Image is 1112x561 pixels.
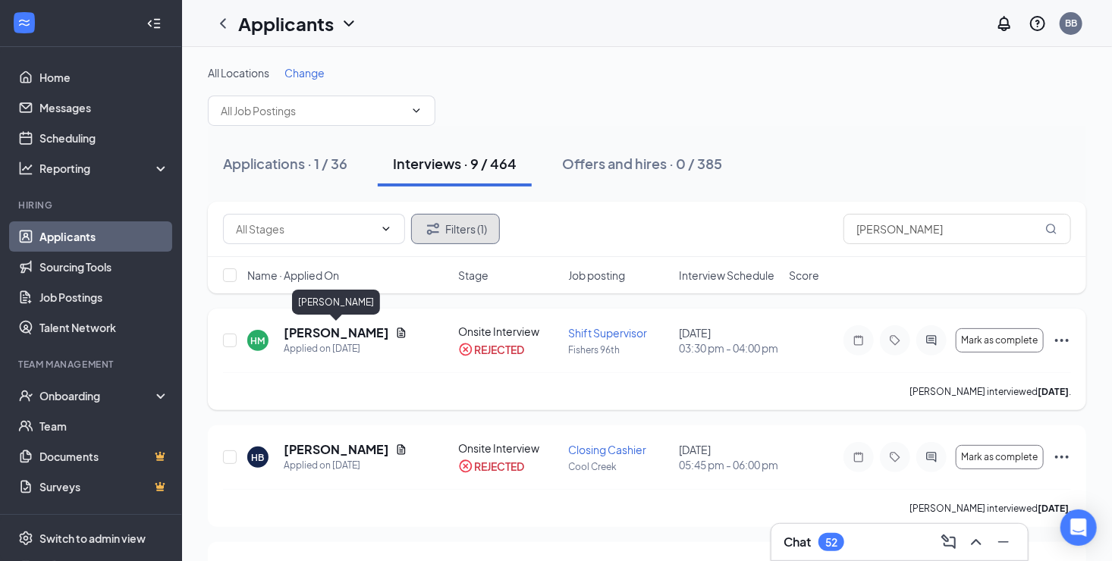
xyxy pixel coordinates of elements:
div: Interviews · 9 / 464 [393,154,517,173]
span: Shift Supervisor [569,326,648,340]
div: Open Intercom Messenger [1060,509,1097,546]
div: Team Management [18,358,166,371]
span: Name · Applied On [247,268,339,283]
button: ComposeMessage [937,530,961,554]
svg: ChevronDown [380,223,392,235]
a: Team [39,411,169,441]
svg: Settings [18,531,33,546]
div: Reporting [39,161,170,176]
p: Cool Creek [569,460,670,473]
svg: Note [850,334,868,346]
svg: MagnifyingGlass [1045,223,1057,235]
svg: WorkstreamLogo [17,15,32,30]
svg: Collapse [146,16,162,31]
h5: [PERSON_NAME] [284,441,389,458]
span: Mark as complete [961,335,1038,346]
div: Onsite Interview [458,440,559,456]
svg: Document [395,443,407,456]
svg: Document [395,327,407,339]
span: Stage [458,268,488,283]
span: Job posting [569,268,626,283]
h5: [PERSON_NAME] [284,324,389,341]
div: Onsite Interview [458,324,559,339]
div: REJECTED [474,342,524,357]
span: Score [789,268,819,283]
div: [PERSON_NAME] [292,290,380,315]
div: Applied on [DATE] [284,341,407,356]
h1: Applicants [238,11,334,36]
a: Messages [39,92,169,123]
p: [PERSON_NAME] interviewed . [909,385,1071,398]
button: ChevronUp [964,530,988,554]
p: Fishers 96th [569,343,670,356]
svg: ActiveChat [922,451,941,463]
div: Applications · 1 / 36 [223,154,347,173]
svg: CrossCircle [458,342,473,357]
div: [DATE] [679,325,780,356]
svg: Tag [886,451,904,463]
svg: ChevronDown [410,105,422,117]
svg: ChevronDown [340,14,358,33]
b: [DATE] [1038,503,1069,514]
div: 52 [825,536,837,549]
svg: ComposeMessage [940,533,958,551]
input: All Stages [236,221,374,237]
svg: ChevronUp [967,533,985,551]
span: All Locations [208,66,269,80]
div: Offers and hires · 0 / 385 [562,154,722,173]
div: Onboarding [39,388,156,403]
svg: Minimize [994,533,1013,551]
svg: Ellipses [1053,331,1071,349]
span: 05:45 pm - 06:00 pm [679,457,780,472]
a: Home [39,62,169,92]
svg: UserCheck [18,388,33,403]
div: REJECTED [474,459,524,474]
svg: Filter [424,220,442,238]
div: HM [251,334,265,347]
a: Job Postings [39,282,169,312]
div: BB [1065,17,1077,30]
button: Mark as complete [956,445,1044,469]
div: HB [252,451,265,464]
span: Change [284,66,325,80]
a: SurveysCrown [39,472,169,502]
svg: Tag [886,334,904,346]
svg: ChevronLeft [214,14,232,33]
svg: Analysis [18,161,33,176]
p: [PERSON_NAME] interviewed . [909,502,1071,515]
div: Switch to admin view [39,531,146,546]
a: Sourcing Tools [39,252,169,282]
div: [DATE] [679,442,780,472]
span: Interview Schedule [679,268,774,283]
a: DocumentsCrown [39,441,169,472]
button: Filter Filters (1) [411,214,500,244]
div: Hiring [18,199,166,212]
svg: CrossCircle [458,459,473,474]
b: [DATE] [1038,386,1069,397]
a: Applicants [39,221,169,252]
div: Applied on [DATE] [284,458,407,473]
span: Closing Cashier [569,443,647,456]
button: Mark as complete [956,328,1044,353]
a: Scheduling [39,123,169,153]
svg: QuestionInfo [1029,14,1047,33]
input: All Job Postings [221,102,404,119]
a: Talent Network [39,312,169,343]
button: Minimize [991,530,1016,554]
svg: Notifications [995,14,1013,33]
svg: Ellipses [1053,448,1071,466]
span: 03:30 pm - 04:00 pm [679,340,780,356]
span: Mark as complete [961,452,1038,462]
input: Search in interviews [843,214,1071,244]
svg: ActiveChat [922,334,941,346]
svg: Note [850,451,868,463]
h3: Chat [784,534,811,550]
